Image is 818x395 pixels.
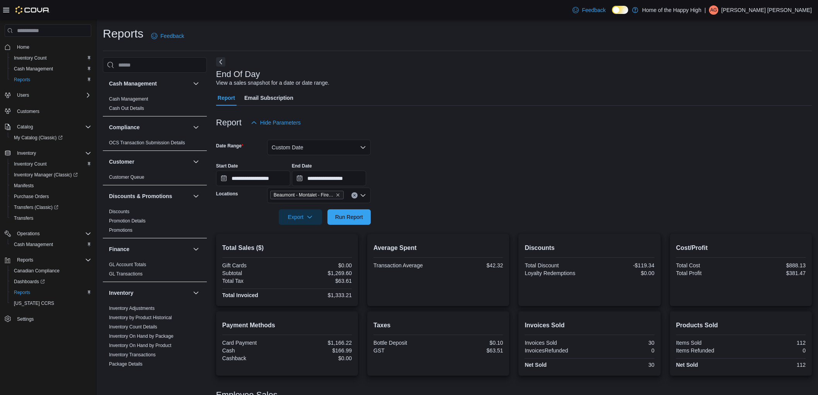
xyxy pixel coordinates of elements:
button: Cash Management [109,80,190,87]
a: Cash Management [11,64,56,74]
button: Customer [191,157,201,166]
button: Remove Beaumont - Montalet - Fire & Flower from selection in this group [336,193,340,197]
h2: Discounts [525,243,654,253]
a: Inventory Count [11,159,50,169]
button: Discounts & Promotions [191,192,201,201]
span: Promotions [109,227,133,233]
a: Reports [11,288,33,297]
div: Card Payment [222,340,286,346]
h2: Products Sold [676,321,806,330]
span: Inventory Manager (Classic) [11,170,91,180]
span: Package Details [109,361,143,367]
button: Cash Management [8,239,94,250]
span: Cash Management [11,240,91,249]
button: Reports [8,74,94,85]
button: Cash Management [191,79,201,88]
button: Operations [2,228,94,239]
button: Inventory Count [8,53,94,63]
button: Catalog [2,121,94,132]
h1: Reports [103,26,143,41]
a: GL Account Totals [109,262,146,267]
span: Inventory [14,149,91,158]
a: Customer Queue [109,174,144,180]
button: Inventory [109,289,190,297]
span: GL Account Totals [109,262,146,268]
span: Inventory [17,150,36,156]
span: Feedback [160,32,184,40]
span: Inventory Count [14,161,47,167]
span: My Catalog (Classic) [11,133,91,142]
span: Beaumont - Montalet - Fire & Flower [274,191,334,199]
label: Date Range [216,143,244,149]
button: Open list of options [360,192,366,198]
a: Dashboards [8,276,94,287]
div: $0.10 [440,340,503,346]
a: Manifests [11,181,37,190]
div: $42.32 [440,262,503,268]
a: GL Transactions [109,271,143,277]
p: [PERSON_NAME] [PERSON_NAME] [721,5,812,15]
div: 0 [591,347,654,354]
span: Catalog [14,122,91,132]
a: Promotion Details [109,218,146,224]
span: Canadian Compliance [11,266,91,275]
button: Customer [109,158,190,166]
div: 112 [742,362,806,368]
button: Inventory Count [8,159,94,169]
div: Invoices Sold [525,340,588,346]
a: Discounts [109,209,130,214]
a: Dashboards [11,277,48,286]
a: Purchase Orders [11,192,52,201]
button: Next [216,57,225,67]
button: Users [2,90,94,101]
div: Total Cost [676,262,740,268]
h3: Customer [109,158,134,166]
span: Dashboards [11,277,91,286]
span: OCS Transaction Submission Details [109,140,185,146]
span: Inventory Adjustments [109,305,155,311]
a: Transfers [11,214,36,223]
button: Operations [14,229,43,238]
span: Cash Management [11,64,91,74]
a: Feedback [148,28,187,44]
a: [US_STATE] CCRS [11,299,57,308]
p: Home of the Happy High [642,5,701,15]
strong: Net Sold [525,362,547,368]
button: Transfers [8,213,94,224]
div: Compliance [103,138,207,150]
div: Subtotal [222,270,286,276]
div: Bottle Deposit [373,340,437,346]
a: Settings [14,315,37,324]
a: Inventory by Product Historical [109,315,172,320]
span: Reports [14,77,30,83]
span: Cash Management [14,66,53,72]
div: $0.00 [288,355,352,361]
a: My Catalog (Classic) [11,133,66,142]
span: Inventory On Hand by Product [109,342,171,349]
span: Cash Management [14,241,53,248]
span: Inventory Count Details [109,324,157,330]
span: Settings [14,314,91,324]
span: Transfers [11,214,91,223]
span: Purchase Orders [11,192,91,201]
span: Email Subscription [244,90,293,106]
span: Operations [17,231,40,237]
span: Inventory Count [11,53,91,63]
button: Finance [109,245,190,253]
button: Catalog [14,122,36,132]
span: Hide Parameters [260,119,301,127]
div: 0 [742,347,806,354]
span: Inventory Count [14,55,47,61]
span: Reports [11,75,91,84]
span: Settings [17,316,34,322]
div: 112 [742,340,806,346]
div: $1,269.60 [288,270,352,276]
span: Feedback [582,6,605,14]
span: Customers [17,108,39,115]
span: Inventory Count [11,159,91,169]
a: Inventory On Hand by Package [109,333,174,339]
h3: Report [216,118,242,127]
span: Purchase Orders [14,193,49,200]
img: Cova [15,6,50,14]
